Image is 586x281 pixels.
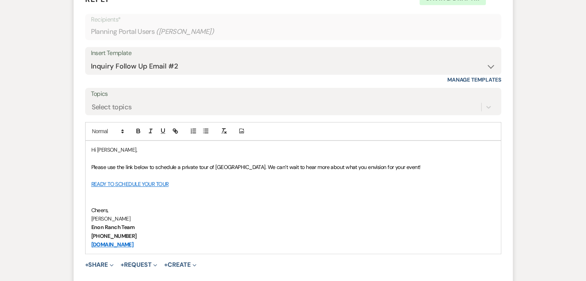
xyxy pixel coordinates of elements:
[91,146,495,154] p: Hi [PERSON_NAME],
[91,232,137,239] strong: [PHONE_NUMBER]
[91,214,495,223] p: [PERSON_NAME]
[91,48,495,59] div: Insert Template
[91,164,421,171] span: Please use the link below to schedule a private tour of [GEOGRAPHIC_DATA]. We can’t wait to hear ...
[92,102,132,112] div: Select topics
[91,224,135,231] strong: Enon Ranch Team
[164,262,196,268] button: Create
[447,76,501,83] a: Manage Templates
[85,262,114,268] button: Share
[121,262,157,268] button: Request
[91,89,495,100] label: Topics
[85,262,89,268] span: +
[91,241,134,248] a: [DOMAIN_NAME]
[91,207,109,214] span: Cheers,
[91,181,169,187] a: READY TO SCHEDULE YOUR TOUR
[156,27,214,37] span: ( [PERSON_NAME] )
[91,24,495,39] div: Planning Portal Users
[91,15,495,25] p: Recipients*
[164,262,168,268] span: +
[121,262,124,268] span: +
